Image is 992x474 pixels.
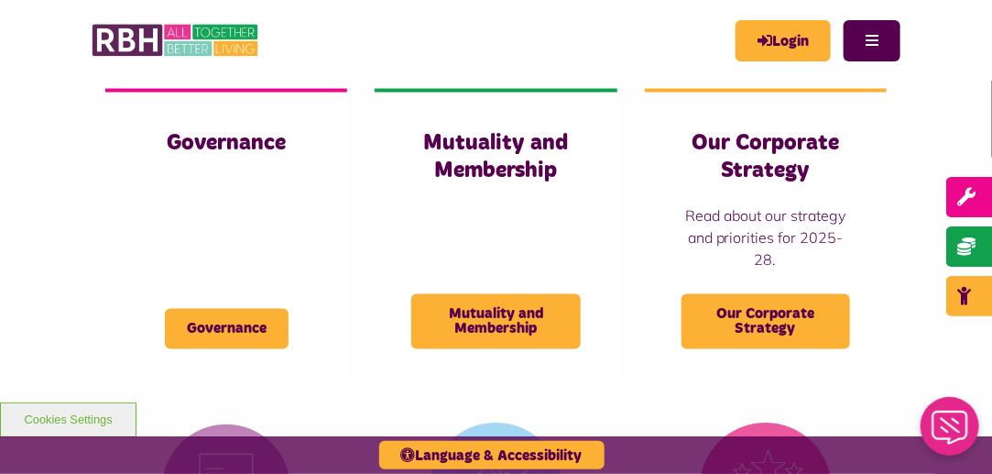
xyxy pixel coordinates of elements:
[910,391,992,474] iframe: Netcall Web Assistant for live chat
[844,20,900,61] button: Navigation
[681,129,850,186] h3: Our Corporate Strategy
[142,129,311,158] h3: Governance
[681,205,850,271] p: Read about our strategy and priorities for 2025-28.
[736,20,831,61] a: MyRBH
[92,18,261,62] img: RBH
[411,294,580,349] span: Mutuality and Membership
[411,129,580,186] h3: Mutuality and Membership
[165,309,289,349] span: Governance
[379,441,605,469] button: Language & Accessibility
[681,294,850,349] span: Our Corporate Strategy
